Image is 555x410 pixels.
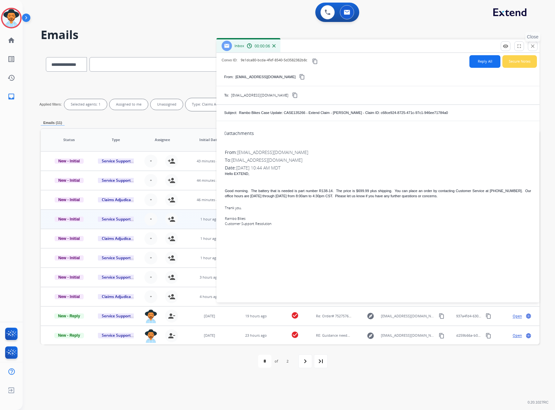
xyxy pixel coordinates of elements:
mat-icon: language [526,333,531,339]
button: Close [528,41,538,51]
span: New - Initial [55,255,84,261]
mat-icon: check_circle [291,331,299,339]
mat-icon: content_copy [486,333,491,339]
mat-icon: fullscreen [516,43,522,49]
span: [DATE] 10:44 AM MDT [236,165,280,171]
span: d259b66a-b0f1-4ea8-b62a-fb069d70b0af [456,333,524,338]
p: [EMAIL_ADDRESS][DOMAIN_NAME] [236,74,296,80]
span: New - Initial [55,294,84,300]
mat-icon: content_copy [299,74,305,80]
div: To: [225,157,531,163]
span: 937a4fd4-6300-4293-ba86-184b1e8a6d28 [456,313,524,318]
img: agent-avatar [144,329,157,343]
span: + [150,255,152,261]
button: + [144,271,157,284]
span: + [150,236,152,241]
span: Service Support [98,158,135,164]
span: New - Reply [54,333,84,338]
div: Assigned to me [110,99,148,110]
mat-icon: content_copy [439,333,445,339]
span: 1 hour ago [200,217,218,221]
span: [DATE] [204,313,215,318]
mat-icon: last_page [317,357,325,365]
span: 0 [224,130,227,136]
div: 2 [281,356,294,367]
p: Close [525,32,540,42]
div: Date: [225,165,531,171]
mat-icon: person_remove [168,332,175,340]
mat-icon: person_add [168,196,175,204]
mat-icon: explore [367,312,374,320]
div: Type: Claims Adjudication [185,98,251,111]
span: [EMAIL_ADDRESS][DOMAIN_NAME] [381,333,435,338]
span: Open [513,333,522,338]
mat-icon: content_copy [292,92,298,98]
mat-icon: language [526,313,531,319]
span: [EMAIL_ADDRESS][DOMAIN_NAME] [231,93,288,98]
span: New - Initial [55,274,84,280]
span: Open [513,313,522,319]
span: 46 minutes ago [197,197,222,202]
span: 9e1dca80-bcda-4fef-8540-5d3582382b8c [241,57,307,62]
mat-icon: person_add [168,177,175,184]
mat-icon: close [530,43,536,49]
span: Service Support [98,332,135,339]
h2: Emails [41,28,539,41]
div: of [275,359,278,364]
span: New - Reply [54,313,84,319]
span: 3 hours ago [200,275,219,280]
span: 1 hour ago [200,236,218,241]
span: Service Support [98,313,135,319]
span: Service Support [98,254,135,261]
span: 19 hours ago [245,313,267,318]
mat-icon: person_add [168,157,175,165]
span: [EMAIL_ADDRESS][DOMAIN_NAME] [381,313,435,319]
span: Service Support [98,216,135,222]
span: + [150,178,152,183]
span: + [150,197,152,203]
span: Service Support [98,177,135,184]
mat-icon: person_remove [168,312,175,320]
mat-icon: content_copy [486,313,491,319]
button: + [144,213,157,226]
span: + [150,159,152,164]
mat-icon: remove_red_eye [503,43,508,49]
span: [EMAIL_ADDRESS][DOMAIN_NAME] [231,157,302,163]
span: Initial Date [199,137,219,143]
span: 43 minutes ago [197,159,222,163]
mat-icon: person_add [168,215,175,223]
button: + [144,290,157,303]
span: + [150,275,152,280]
div: From: [225,149,531,156]
button: + [144,174,157,187]
span: Re: Order# 7527576. Customer Name: [PERSON_NAME]. Reference #27fd0266-f752-477c-a24f-460511-7527576 [316,313,497,318]
span: New - Initial [55,236,84,241]
div: Selected agents: 1 [64,99,107,110]
span: Thank you, Rambo Bikes Customer Support Resolution [225,171,531,244]
mat-icon: person_add [168,293,175,301]
p: 0.20.1027RC [528,398,549,406]
p: Rambo Bikes Case Update: CASE135266 - Extend Claim - [PERSON_NAME] - Claim ID: c68ce924-8725-471c... [239,110,448,116]
mat-icon: navigate_next [301,357,309,365]
span: Claims Adjudication [98,196,142,203]
span: [DATE] [204,333,215,338]
span: New - Initial [55,158,84,164]
p: Convo ID: [222,57,237,65]
p: Subject: [224,110,237,116]
mat-icon: person_add [168,254,175,262]
span: New - Initial [55,197,84,203]
div: attachments [224,130,254,137]
mat-icon: content_copy [439,313,445,319]
span: Service Support [98,274,135,281]
p: Good morning. The battery that is needed is part number R138-14. The price is $699.99 plus shippi... [225,188,531,199]
span: Assignee [155,137,170,143]
span: Inbox [235,43,244,48]
mat-icon: person_add [168,273,175,281]
button: Secure Notes [502,55,537,68]
button: Reply All [469,55,500,68]
span: + [150,294,152,300]
span: 23 hours ago [245,333,267,338]
span: + [150,217,152,222]
span: 44 minutes ago [197,178,222,183]
mat-icon: check_circle [291,312,299,319]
